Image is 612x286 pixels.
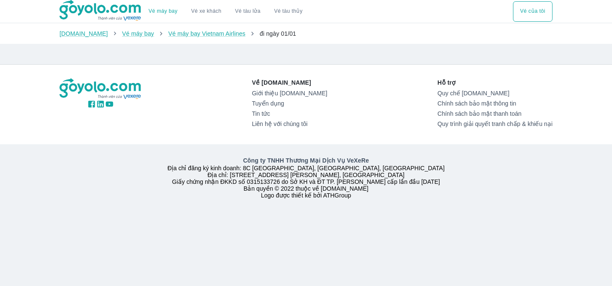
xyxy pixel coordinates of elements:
[267,1,309,22] button: Vé tàu thủy
[252,110,327,117] a: Tin tức
[122,30,154,37] a: Vé máy bay
[252,78,327,87] p: Về [DOMAIN_NAME]
[437,100,552,107] a: Chính sách bảo mật thông tin
[437,120,552,127] a: Quy trình giải quyết tranh chấp & khiếu nại
[252,90,327,97] a: Giới thiệu [DOMAIN_NAME]
[54,156,558,199] div: Địa chỉ đăng ký kinh doanh: 8C [GEOGRAPHIC_DATA], [GEOGRAPHIC_DATA], [GEOGRAPHIC_DATA] Địa chỉ: [...
[260,30,296,37] span: đi ngày 01/01
[168,30,246,37] a: Vé máy bay Vietnam Airlines
[437,90,552,97] a: Quy chế [DOMAIN_NAME]
[59,30,108,37] a: [DOMAIN_NAME]
[59,29,552,38] nav: breadcrumb
[513,1,552,22] div: choose transportation mode
[252,100,327,107] a: Tuyển dụng
[252,120,327,127] a: Liên hệ với chúng tôi
[59,78,142,100] img: logo
[228,1,267,22] a: Vé tàu lửa
[191,8,221,14] a: Vé xe khách
[142,1,309,22] div: choose transportation mode
[149,8,178,14] a: Vé máy bay
[437,78,552,87] p: Hỗ trợ
[61,156,551,165] p: Công ty TNHH Thương Mại Dịch Vụ VeXeRe
[513,1,552,22] button: Vé của tôi
[437,110,552,117] a: Chính sách bảo mật thanh toán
